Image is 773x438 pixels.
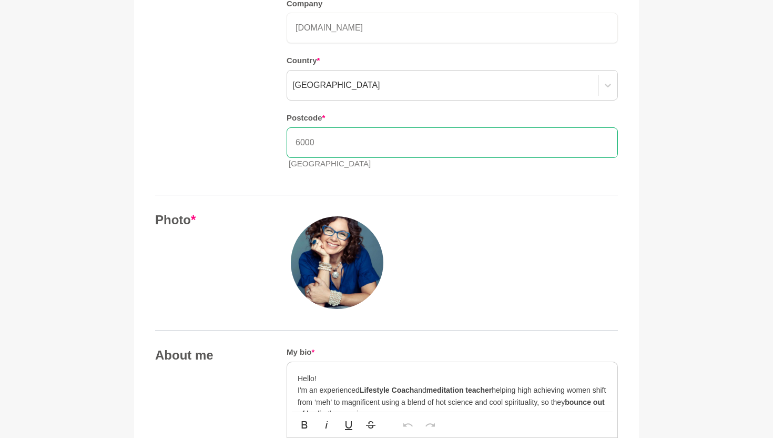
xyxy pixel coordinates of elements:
h5: My bio [287,347,618,357]
h5: Country [287,56,618,66]
div: [GEOGRAPHIC_DATA] [292,79,380,92]
p: Hello! I'm an experienced and helping high achieving women shift from ‘meh’ to magnificent using ... [298,373,607,420]
button: Bold (⌘B) [294,414,314,435]
button: Underline (⌘U) [339,414,359,435]
button: Italic (⌘I) [317,414,337,435]
strong: Lifestyle Coach [360,386,414,394]
button: Strikethrough (⌘S) [361,414,381,435]
h5: Postcode [287,113,618,123]
h4: Photo [155,212,266,228]
h4: About me [155,347,266,363]
button: Undo (⌘Z) [398,414,418,435]
button: Redo (⌘⇧Z) [420,414,440,435]
strong: meditation teacher [426,386,492,394]
p: [GEOGRAPHIC_DATA] [289,158,618,170]
input: Company [287,13,618,43]
strong: bounce out of bed [298,398,605,418]
input: Postcode [287,127,618,158]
